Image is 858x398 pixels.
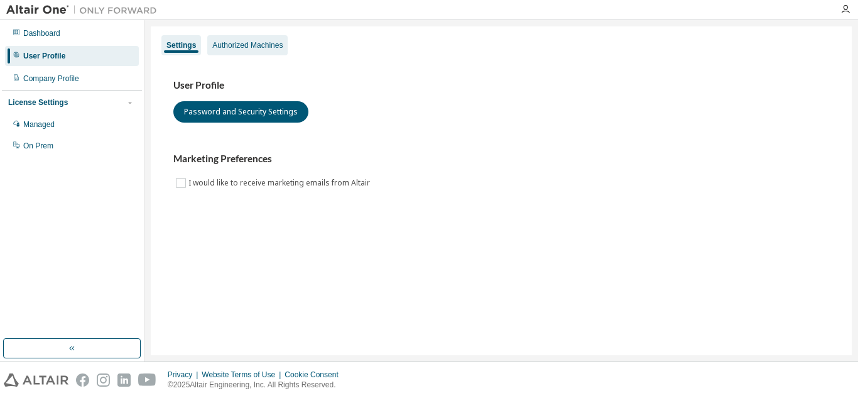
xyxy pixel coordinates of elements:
div: Dashboard [23,28,60,38]
p: © 2025 Altair Engineering, Inc. All Rights Reserved. [168,380,346,390]
img: Altair One [6,4,163,16]
div: Managed [23,119,55,130]
h3: Marketing Preferences [173,153,829,165]
div: Website Terms of Use [202,370,285,380]
label: I would like to receive marketing emails from Altair [188,175,372,191]
div: Authorized Machines [212,40,283,50]
img: facebook.svg [76,373,89,387]
img: youtube.svg [138,373,156,387]
div: License Settings [8,97,68,108]
div: User Profile [23,51,65,61]
div: Cookie Consent [285,370,345,380]
img: linkedin.svg [117,373,131,387]
img: altair_logo.svg [4,373,68,387]
div: Company Profile [23,74,79,84]
img: instagram.svg [97,373,110,387]
div: On Prem [23,141,53,151]
div: Settings [166,40,196,50]
h3: User Profile [173,79,829,92]
div: Privacy [168,370,202,380]
button: Password and Security Settings [173,101,308,123]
